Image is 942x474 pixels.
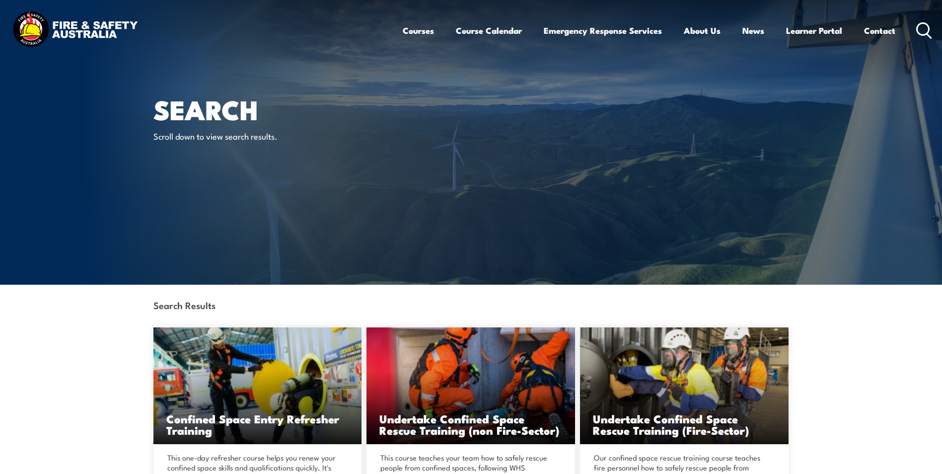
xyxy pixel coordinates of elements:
p: Scroll down to view search results. [153,130,335,142]
h3: Undertake Confined Space Rescue Training (Fire-Sector) [593,413,776,436]
a: Confined Space Entry Refresher Training [153,327,362,444]
a: Contact [864,17,895,44]
a: Emergency Response Services [544,17,662,44]
a: Course Calendar [456,17,522,44]
a: News [742,17,764,44]
img: Undertake Confined Space Rescue Training (non Fire-Sector) (2) [366,327,575,444]
a: Undertake Confined Space Rescue Training (Fire-Sector) [580,327,789,444]
h1: Search [153,97,399,121]
img: Undertake Confined Space Rescue (Fire-Sector) TRAINING [580,327,789,444]
a: Undertake Confined Space Rescue Training (non Fire-Sector) [366,327,575,444]
a: Courses [403,17,434,44]
strong: Search Results [153,298,216,312]
h3: Confined Space Entry Refresher Training [166,413,349,436]
h3: Undertake Confined Space Rescue Training (non Fire-Sector) [379,413,562,436]
a: About Us [684,17,721,44]
img: Confined Space Entry Training [153,327,362,444]
a: Learner Portal [786,17,842,44]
